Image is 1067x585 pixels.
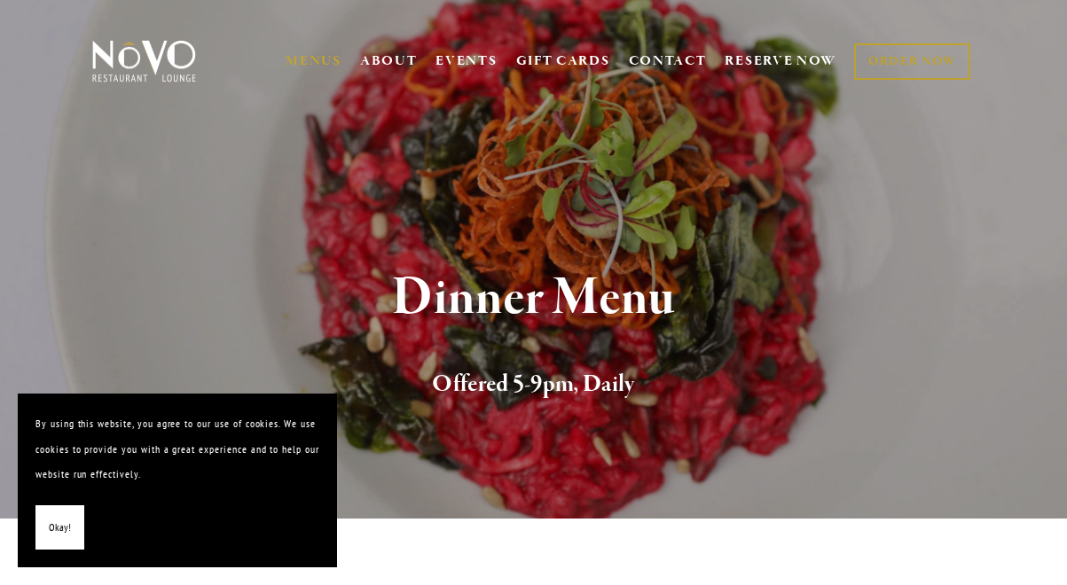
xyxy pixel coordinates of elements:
h2: Offered 5-9pm, Daily [115,366,951,403]
a: CONTACT [629,44,707,78]
a: GIFT CARDS [516,44,610,78]
img: Novo Restaurant &amp; Lounge [89,39,200,83]
p: By using this website, you agree to our use of cookies. We use cookies to provide you with a grea... [35,411,319,487]
a: ABOUT [360,52,418,70]
span: Okay! [49,515,71,541]
a: MENUS [286,52,341,70]
h1: Dinner Menu [115,269,951,327]
section: Cookie banner [18,394,337,567]
a: ORDER NOW [854,43,970,80]
a: EVENTS [435,52,497,70]
a: RESERVE NOW [725,44,836,78]
button: Okay! [35,505,84,550]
